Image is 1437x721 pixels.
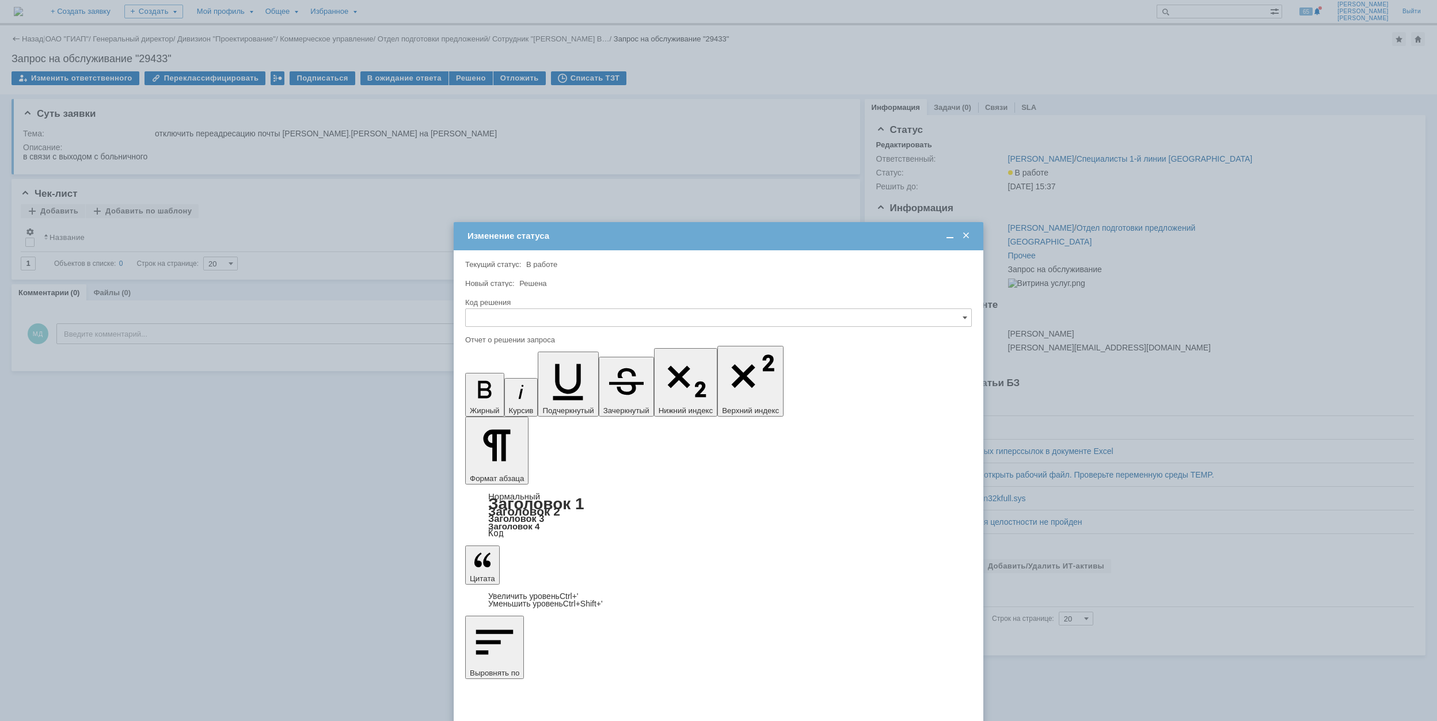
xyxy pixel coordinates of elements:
[488,513,544,524] a: Заголовок 3
[470,669,519,677] span: Выровнять по
[465,336,970,344] div: Отчет о решении запроса
[526,260,557,269] span: В работе
[488,592,579,601] a: Increase
[960,231,972,241] span: Закрыть
[465,299,970,306] div: Код решения
[717,346,784,417] button: Верхний индекс
[488,491,540,501] a: Нормальный
[560,592,579,601] span: Ctrl+'
[509,406,534,415] span: Курсив
[465,373,504,417] button: Жирный
[470,406,500,415] span: Жирный
[488,505,560,518] a: Заголовок 2
[465,545,500,585] button: Цитата
[465,279,515,288] label: Новый статус:
[488,521,539,531] a: Заголовок 4
[563,599,603,608] span: Ctrl+Shift+'
[465,493,972,537] div: Формат абзаца
[722,406,779,415] span: Верхний индекс
[654,348,718,417] button: Нижний индекс
[465,417,529,485] button: Формат абзаца
[542,406,594,415] span: Подчеркнутый
[659,406,713,415] span: Нижний индекс
[519,279,546,288] span: Решена
[465,616,524,679] button: Выровнять по
[599,357,654,417] button: Зачеркнутый
[465,593,972,608] div: Цитата
[488,495,584,513] a: Заголовок 1
[465,260,521,269] label: Текущий статус:
[467,231,972,241] div: Изменение статуса
[504,378,538,417] button: Курсив
[488,528,504,539] a: Код
[944,231,956,241] span: Свернуть (Ctrl + M)
[538,352,598,417] button: Подчеркнутый
[470,474,524,483] span: Формат абзаца
[488,599,603,608] a: Decrease
[603,406,649,415] span: Зачеркнутый
[470,574,495,583] span: Цитата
